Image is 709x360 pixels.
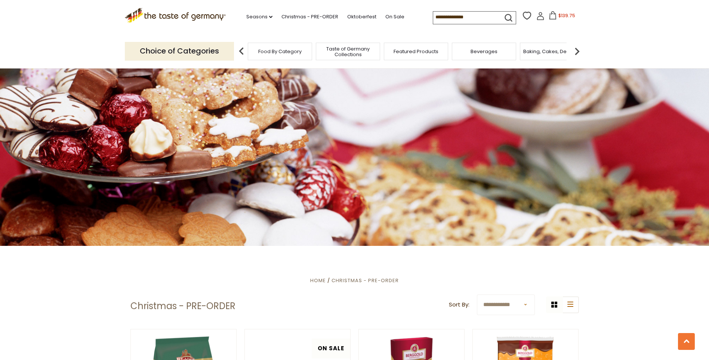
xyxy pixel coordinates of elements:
img: previous arrow [234,44,249,59]
a: Taste of Germany Collections [318,46,378,57]
a: Oktoberfest [347,13,376,21]
a: Featured Products [394,49,438,54]
h1: Christmas - PRE-ORDER [130,300,235,312]
label: Sort By: [449,300,469,309]
a: Christmas - PRE-ORDER [332,277,399,284]
p: Choice of Categories [125,42,234,60]
span: $139.75 [558,12,575,19]
a: Seasons [246,13,272,21]
a: Baking, Cakes, Desserts [523,49,581,54]
a: Christmas - PRE-ORDER [281,13,338,21]
a: Home [310,277,326,284]
a: On Sale [385,13,404,21]
a: Food By Category [258,49,302,54]
a: Beverages [471,49,497,54]
button: $139.75 [546,11,578,22]
img: next arrow [570,44,585,59]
